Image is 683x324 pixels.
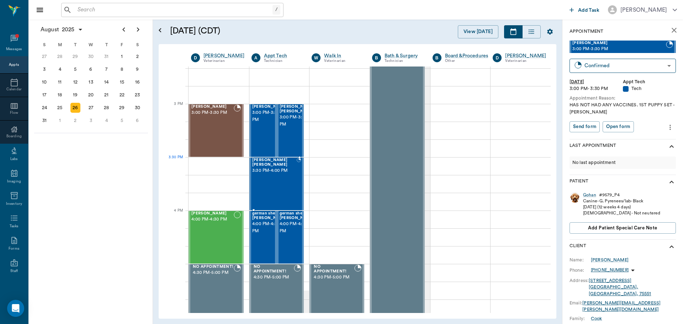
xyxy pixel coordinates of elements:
[86,64,96,74] div: Wednesday, August 6, 2025
[667,23,681,37] button: close
[68,39,83,50] div: T
[570,300,582,306] div: Email:
[572,46,666,53] span: 3:00 PM - 3:30 PM
[254,274,294,281] span: 4:30 PM - 5:00 PM
[83,39,99,50] div: W
[252,109,288,123] span: 3:00 PM - 3:30 PM
[55,103,65,113] div: Monday, August 25, 2025
[10,156,18,162] div: Labs
[132,64,142,74] div: Saturday, August 9, 2025
[324,52,361,59] div: Walk In
[252,167,297,174] span: 3:30 PM - 4:00 PM
[570,102,676,115] div: HAS NOT HAD ANY VACCINES. 1ST PUPPY SET -[PERSON_NAME]
[203,52,244,59] a: [PERSON_NAME]
[189,264,244,317] div: BOOKED, 4:30 PM - 5:00 PM
[445,58,488,64] div: Other
[570,192,580,203] img: Profile Image
[33,3,47,17] button: Close drawer
[667,142,676,151] svg: show more
[70,116,80,126] div: Tuesday, September 2, 2025
[249,157,304,211] div: BOOKED, 3:30 PM - 4:00 PM
[39,77,49,87] div: Sunday, August 10, 2025
[191,109,234,116] span: 3:00 PM - 3:30 PM
[132,77,142,87] div: Saturday, August 16, 2025
[101,90,111,100] div: Thursday, August 21, 2025
[583,204,660,210] div: [DATE] (12 weeks 4 days)
[131,22,145,37] button: Next page
[570,142,616,151] p: Last Appointment
[6,201,22,207] div: Inventory
[252,105,288,109] span: [PERSON_NAME]
[591,315,602,322] a: Cook
[591,257,629,263] div: [PERSON_NAME]
[583,198,660,204] div: Canine - G. Pyrenees/lab - Black
[193,265,234,269] span: NO APPOINTMENT!
[86,103,96,113] div: Wednesday, August 27, 2025
[667,178,676,186] svg: show more
[312,53,321,62] div: W
[583,192,596,198] div: Gohan
[314,274,354,281] span: 4:30 PM - 5:00 PM
[129,39,145,50] div: S
[39,116,49,126] div: Sunday, August 31, 2025
[86,77,96,87] div: Wednesday, August 13, 2025
[52,39,68,50] div: M
[667,243,676,251] svg: show more
[101,64,111,74] div: Thursday, August 7, 2025
[55,116,65,126] div: Monday, September 1, 2025
[277,104,304,157] div: BOOKED, 3:00 PM - 3:30 PM
[37,22,87,37] button: August2025
[7,179,21,184] div: Imaging
[70,103,80,113] div: Today, Tuesday, August 26, 2025
[264,58,301,64] div: Technician
[505,52,546,59] a: [PERSON_NAME]
[567,3,602,16] button: Add Task
[309,264,364,317] div: BOOKED, 4:30 PM - 5:00 PM
[7,300,24,317] div: Open Intercom Messenger
[584,62,665,70] div: Confirmed
[254,265,294,274] span: NO APPOINTMENT!
[570,121,600,132] button: Send form
[132,52,142,62] div: Saturday, August 2, 2025
[117,77,127,87] div: Friday, August 15, 2025
[132,116,142,126] div: Saturday, September 6, 2025
[599,192,620,198] div: # 9579_P4
[156,17,164,44] button: Open calendar
[117,103,127,113] div: Friday, August 29, 2025
[623,85,676,92] div: Tech
[589,278,651,296] a: [STREET_ADDRESS][GEOGRAPHIC_DATA], [GEOGRAPHIC_DATA], 75551
[277,211,304,264] div: NOT_CONFIRMED, 4:00 PM - 4:30 PM
[101,116,111,126] div: Thursday, September 4, 2025
[570,28,603,35] p: Appointment
[505,58,546,64] div: Veterinarian
[86,90,96,100] div: Wednesday, August 20, 2025
[86,52,96,62] div: Wednesday, July 30, 2025
[60,25,76,34] span: 2025
[280,211,315,221] span: german shep 2 [PERSON_NAME]
[620,6,667,14] div: [PERSON_NAME]
[588,224,657,232] span: Add patient Special Care Note
[252,221,288,235] span: 4:00 PM - 4:30 PM
[55,77,65,87] div: Monday, August 11, 2025
[114,39,130,50] div: F
[39,64,49,74] div: Sunday, August 3, 2025
[314,265,354,274] span: NO APPOINTMENT!
[191,216,234,223] span: 4:00 PM - 4:30 PM
[570,257,591,263] div: Name:
[191,211,234,216] span: [PERSON_NAME]
[189,211,244,264] div: NOT_CONFIRMED, 4:00 PM - 4:30 PM
[252,158,297,167] span: [PERSON_NAME] [PERSON_NAME]
[445,52,488,59] a: Board &Procedures
[132,103,142,113] div: Saturday, August 30, 2025
[582,301,661,312] a: [PERSON_NAME][EMAIL_ADDRESS][PERSON_NAME][DOMAIN_NAME]
[86,116,96,126] div: Wednesday, September 3, 2025
[385,52,422,59] a: Bath & Surgery
[70,77,80,87] div: Tuesday, August 12, 2025
[572,41,666,46] span: [PERSON_NAME]
[70,90,80,100] div: Tuesday, August 19, 2025
[570,222,676,234] button: Add patient Special Care Note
